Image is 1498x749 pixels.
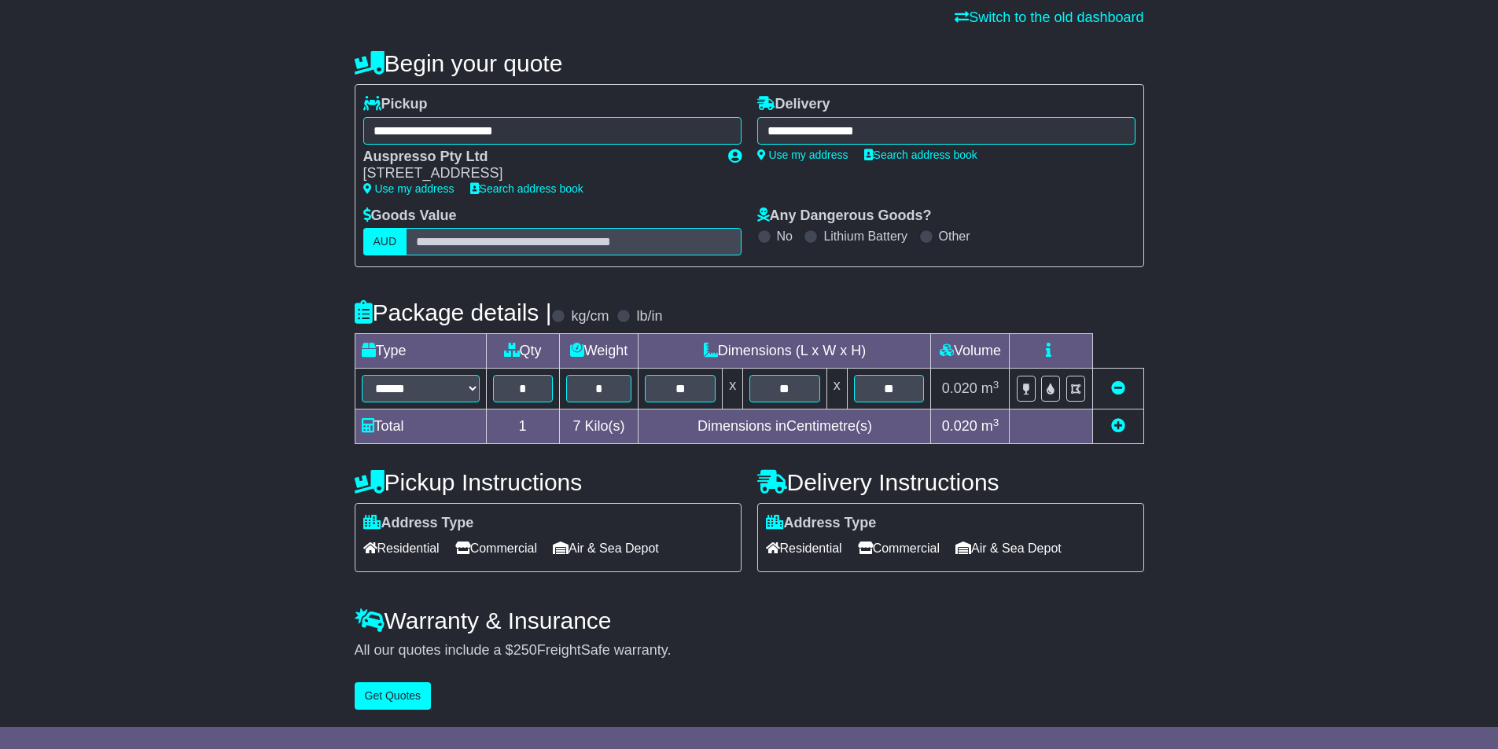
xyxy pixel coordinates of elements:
span: m [981,418,999,434]
label: Address Type [363,515,474,532]
td: Qty [486,334,559,369]
sup: 3 [993,417,999,428]
span: 0.020 [942,418,977,434]
span: Commercial [455,536,537,560]
h4: Begin your quote [355,50,1144,76]
label: Lithium Battery [823,229,907,244]
a: Search address book [470,182,583,195]
label: Delivery [757,96,830,113]
h4: Warranty & Insurance [355,608,1144,633]
span: Residential [766,536,842,560]
span: Air & Sea Depot [955,536,1062,560]
td: Kilo(s) [559,409,639,444]
span: Commercial [858,536,940,560]
div: Auspresso Pty Ltd [363,149,712,166]
td: x [826,369,847,409]
label: Other [939,229,970,244]
td: Weight [559,334,639,369]
span: 250 [513,642,537,658]
td: Dimensions in Centimetre(s) [639,409,931,444]
span: Air & Sea Depot [553,536,659,560]
sup: 3 [993,379,999,391]
label: kg/cm [571,308,609,325]
td: Type [355,334,486,369]
td: Volume [931,334,1010,369]
a: Remove this item [1111,380,1125,396]
label: Goods Value [363,207,457,225]
span: 7 [572,418,580,434]
label: lb/in [636,308,662,325]
a: Add new item [1111,418,1125,434]
a: Switch to the old dashboard [955,9,1143,25]
td: Total [355,409,486,444]
a: Search address book [864,149,977,161]
label: Any Dangerous Goods? [757,207,932,225]
label: No [777,229,793,244]
a: Use my address [363,182,455,195]
div: All our quotes include a $ FreightSafe warranty. [355,642,1144,659]
div: [STREET_ADDRESS] [363,165,712,182]
td: x [723,369,743,409]
td: Dimensions (L x W x H) [639,334,931,369]
h4: Delivery Instructions [757,469,1144,495]
label: AUD [363,228,407,255]
label: Pickup [363,96,428,113]
button: Get Quotes [355,682,432,710]
span: m [981,380,999,396]
label: Address Type [766,515,877,532]
h4: Pickup Instructions [355,469,742,495]
span: 0.020 [942,380,977,396]
td: 1 [486,409,559,444]
h4: Package details | [355,299,552,325]
span: Residential [363,536,440,560]
a: Use my address [757,149,848,161]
